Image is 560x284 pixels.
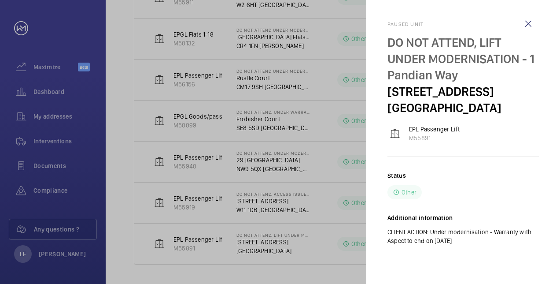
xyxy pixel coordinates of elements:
h2: Additional information [387,213,539,222]
p: Other [402,188,416,197]
p: M55891 [409,134,460,142]
p: EPL Passenger Lift [409,125,460,134]
p: CLIENT ACTION: Under modernisation - Warranty with Aspect to end on [DATE] [387,228,539,245]
img: elevator.svg [390,128,400,139]
p: [STREET_ADDRESS] [387,83,539,100]
h2: Paused unit [387,21,539,27]
p: [GEOGRAPHIC_DATA] [387,100,539,116]
p: DO NOT ATTEND, LIFT UNDER MODERNISATION - 1 Pandian Way [387,34,539,83]
h2: Status [387,171,406,180]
